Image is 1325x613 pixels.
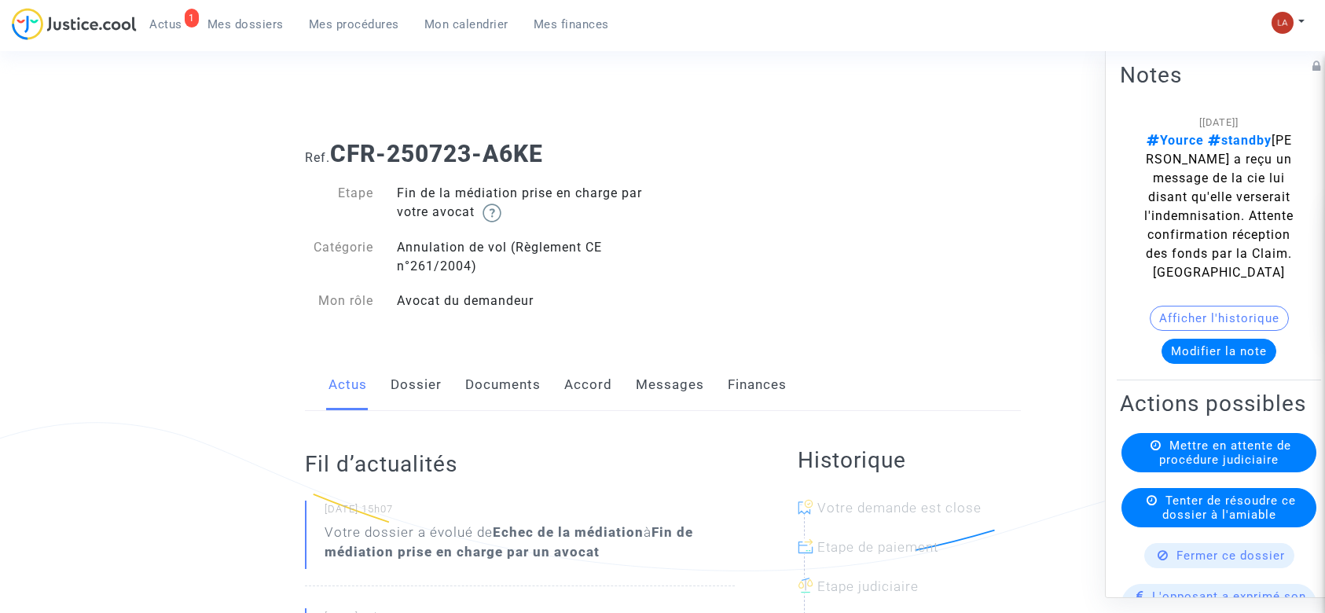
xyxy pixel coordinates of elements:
a: Mes finances [521,13,622,36]
b: CFR-250723-A6KE [330,140,543,167]
a: Mon calendrier [412,13,521,36]
span: Ref. [305,150,330,165]
span: Mes dossiers [207,17,284,31]
a: Actus [328,359,367,411]
h2: Fil d’actualités [305,450,735,478]
a: Dossier [391,359,442,411]
b: Fin de médiation prise en charge par un avocat [325,524,693,560]
h2: Notes [1120,61,1318,89]
small: [DATE] 15h07 [325,502,735,523]
span: Tenter de résoudre ce dossier à l'amiable [1162,494,1296,522]
span: [PERSON_NAME] a reçu un message de la cie lui disant qu'elle verserait l'indemnisation. Attente c... [1144,133,1294,280]
h2: Historique [798,446,1021,474]
span: [[DATE]] [1199,116,1239,128]
span: Yource [1147,133,1204,148]
span: Mon calendrier [424,17,508,31]
img: help.svg [483,204,501,222]
a: Mes dossiers [195,13,296,36]
div: Fin de la médiation prise en charge par votre avocat [385,184,662,222]
img: 3f9b7d9779f7b0ffc2b90d026f0682a9 [1272,12,1294,34]
b: Echec de la médiation [493,524,644,540]
h2: Actions possibles [1120,390,1318,417]
span: Fermer ce dossier [1176,549,1285,563]
span: Votre demande est close [817,500,982,516]
img: jc-logo.svg [12,8,137,40]
div: Votre dossier a évolué de à [325,523,735,562]
span: Mes finances [534,17,609,31]
a: Messages [636,359,704,411]
div: Avocat du demandeur [385,292,662,310]
div: 1 [185,9,199,28]
div: Annulation de vol (Règlement CE n°261/2004) [385,238,662,276]
span: Mettre en attente de procédure judiciaire [1159,439,1291,467]
a: 1Actus [137,13,195,36]
div: Catégorie [293,238,386,276]
div: Etape [293,184,386,222]
span: Actus [149,17,182,31]
a: Accord [564,359,612,411]
a: Mes procédures [296,13,412,36]
span: Mes procédures [309,17,399,31]
div: Mon rôle [293,292,386,310]
button: Afficher l'historique [1150,306,1289,331]
a: Finances [728,359,787,411]
span: standby [1204,133,1272,148]
a: Documents [465,359,541,411]
button: Modifier la note [1162,339,1276,364]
